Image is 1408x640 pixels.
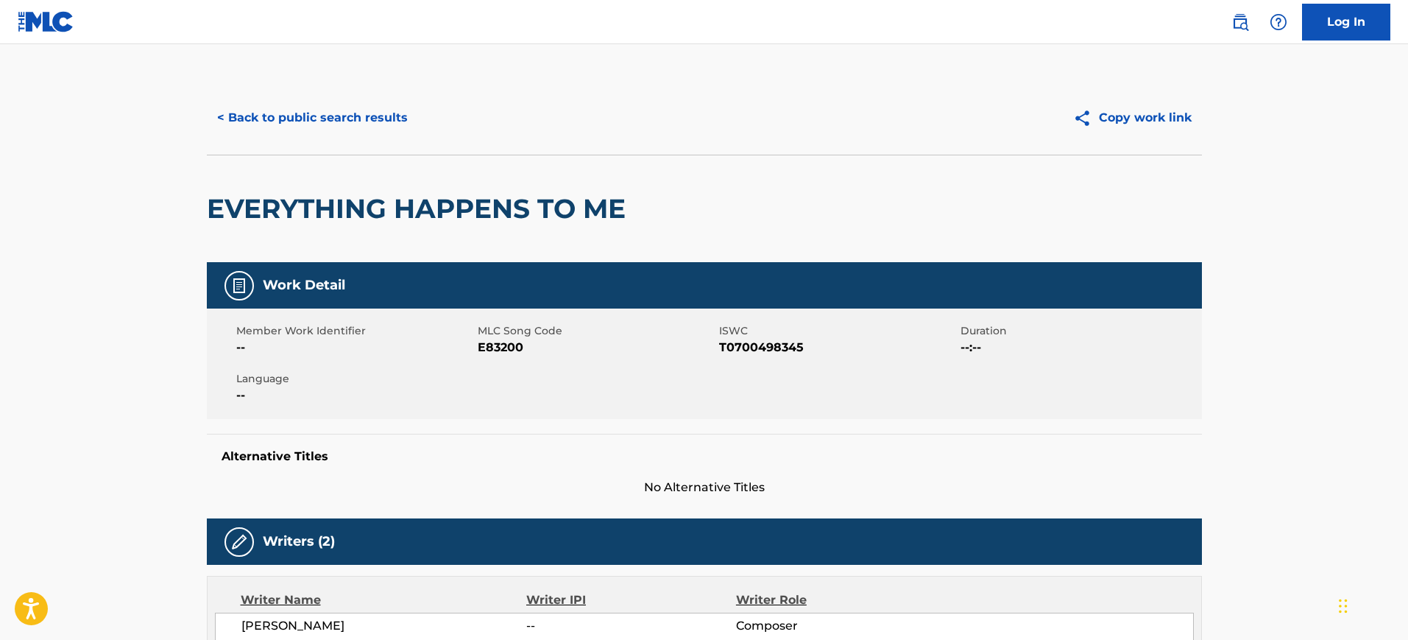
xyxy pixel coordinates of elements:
[222,449,1187,464] h5: Alternative Titles
[207,192,633,225] h2: EVERYTHING HAPPENS TO ME
[719,339,957,356] span: T0700498345
[526,591,736,609] div: Writer IPI
[236,371,474,387] span: Language
[230,533,248,551] img: Writers
[478,323,715,339] span: MLC Song Code
[961,323,1198,339] span: Duration
[736,591,927,609] div: Writer Role
[263,533,335,550] h5: Writers (2)
[1063,99,1202,136] button: Copy work link
[961,339,1198,356] span: --:--
[1339,584,1348,628] div: Drag
[1264,7,1293,37] div: Help
[18,11,74,32] img: MLC Logo
[236,387,474,404] span: --
[241,617,527,635] span: [PERSON_NAME]
[1270,13,1287,31] img: help
[1231,13,1249,31] img: search
[236,323,474,339] span: Member Work Identifier
[207,479,1202,496] span: No Alternative Titles
[526,617,735,635] span: --
[1073,109,1099,127] img: Copy work link
[736,617,927,635] span: Composer
[478,339,715,356] span: E83200
[241,591,527,609] div: Writer Name
[263,277,345,294] h5: Work Detail
[207,99,418,136] button: < Back to public search results
[230,277,248,295] img: Work Detail
[719,323,957,339] span: ISWC
[236,339,474,356] span: --
[1225,7,1255,37] a: Public Search
[1302,4,1390,41] a: Log In
[1334,569,1408,640] iframe: Chat Widget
